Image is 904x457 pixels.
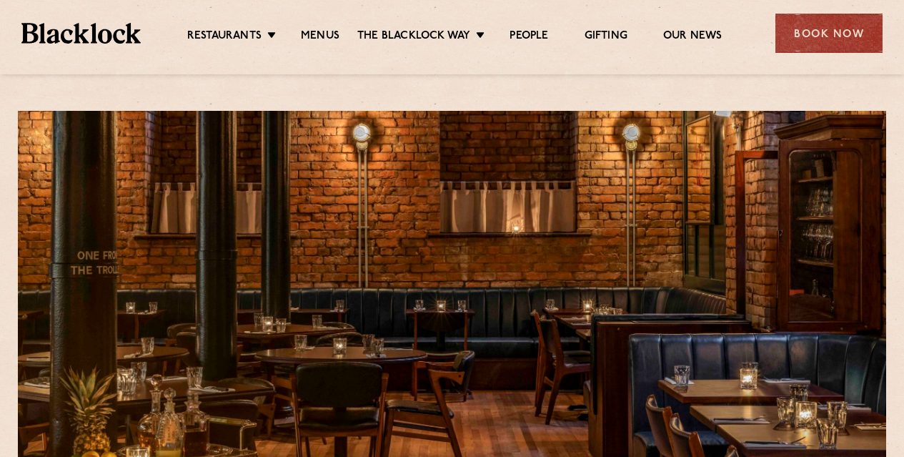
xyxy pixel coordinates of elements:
img: BL_Textured_Logo-footer-cropped.svg [21,23,141,43]
a: The Blacklock Way [357,29,470,45]
div: Book Now [775,14,883,53]
a: Our News [663,29,722,45]
a: People [510,29,548,45]
a: Restaurants [187,29,262,45]
a: Gifting [585,29,627,45]
a: Menus [301,29,339,45]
